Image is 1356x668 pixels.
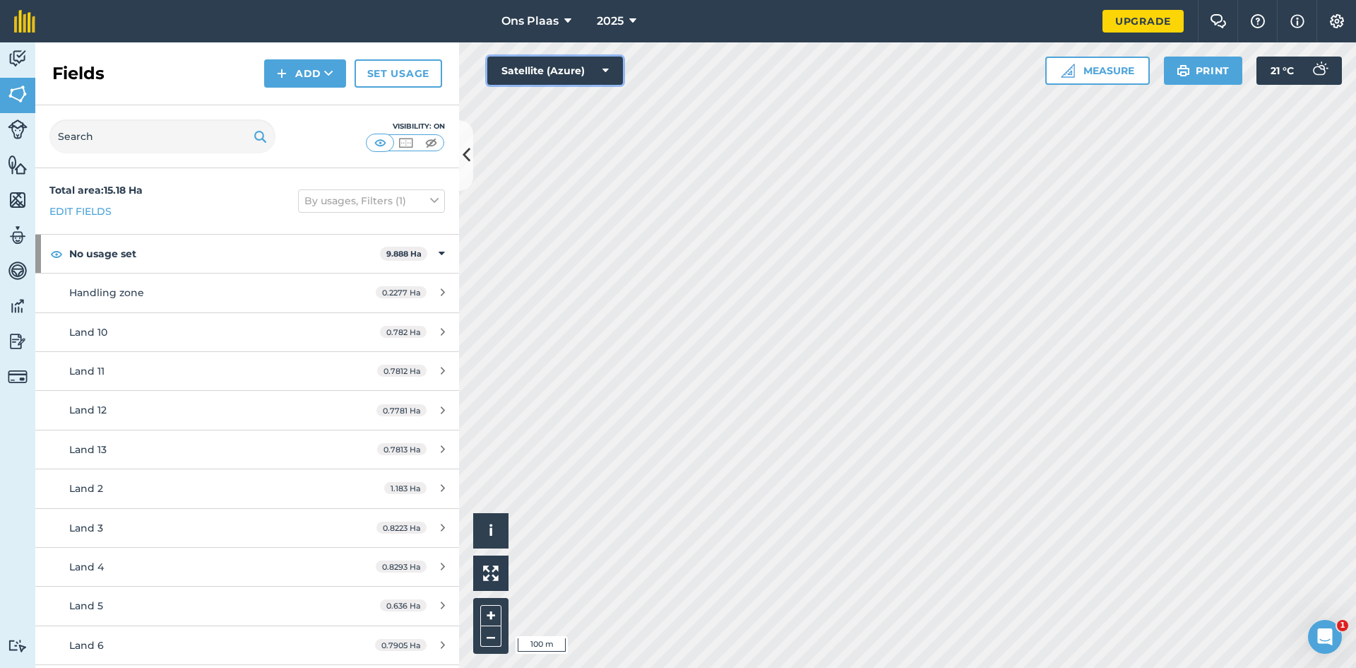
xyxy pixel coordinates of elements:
img: svg+xml;base64,PD94bWwgdmVyc2lvbj0iMS4wIiBlbmNvZGluZz0idXRmLTgiPz4KPCEtLSBHZW5lcmF0b3I6IEFkb2JlIE... [8,119,28,139]
span: Land 3 [69,522,103,534]
img: svg+xml;base64,PD94bWwgdmVyc2lvbj0iMS4wIiBlbmNvZGluZz0idXRmLTgiPz4KPCEtLSBHZW5lcmF0b3I6IEFkb2JlIE... [8,260,28,281]
button: Measure [1045,57,1150,85]
img: svg+xml;base64,PHN2ZyB4bWxucz0iaHR0cDovL3d3dy53My5vcmcvMjAwMC9zdmciIHdpZHRoPSIxOSIgaGVpZ2h0PSIyNC... [254,128,267,145]
button: – [480,626,501,647]
img: svg+xml;base64,PD94bWwgdmVyc2lvbj0iMS4wIiBlbmNvZGluZz0idXRmLTgiPz4KPCEtLSBHZW5lcmF0b3I6IEFkb2JlIE... [8,331,28,352]
img: Four arrows, one pointing top left, one top right, one bottom right and the last bottom left [483,566,499,581]
span: 0.7905 Ha [375,639,427,651]
button: Satellite (Azure) [487,57,623,85]
button: + [480,605,501,626]
span: Land 10 [69,326,107,339]
span: Land 4 [69,561,104,573]
span: 1 [1337,620,1348,631]
img: svg+xml;base64,PHN2ZyB4bWxucz0iaHR0cDovL3d3dy53My5vcmcvMjAwMC9zdmciIHdpZHRoPSI1MCIgaGVpZ2h0PSI0MC... [397,136,415,150]
span: 1.183 Ha [384,482,427,494]
img: svg+xml;base64,PHN2ZyB4bWxucz0iaHR0cDovL3d3dy53My5vcmcvMjAwMC9zdmciIHdpZHRoPSIxNyIgaGVpZ2h0PSIxNy... [1290,13,1304,30]
button: 21 °C [1256,57,1342,85]
img: A question mark icon [1249,14,1266,28]
img: svg+xml;base64,PHN2ZyB4bWxucz0iaHR0cDovL3d3dy53My5vcmcvMjAwMC9zdmciIHdpZHRoPSI1MCIgaGVpZ2h0PSI0MC... [422,136,440,150]
span: 0.8293 Ha [376,561,427,573]
img: svg+xml;base64,PD94bWwgdmVyc2lvbj0iMS4wIiBlbmNvZGluZz0idXRmLTgiPz4KPCEtLSBHZW5lcmF0b3I6IEFkb2JlIE... [8,295,28,317]
span: 0.7781 Ha [376,404,427,416]
button: Print [1164,57,1243,85]
img: svg+xml;base64,PD94bWwgdmVyc2lvbj0iMS4wIiBlbmNvZGluZz0idXRmLTgiPz4KPCEtLSBHZW5lcmF0b3I6IEFkb2JlIE... [8,367,28,387]
img: svg+xml;base64,PHN2ZyB4bWxucz0iaHR0cDovL3d3dy53My5vcmcvMjAwMC9zdmciIHdpZHRoPSIxOCIgaGVpZ2h0PSIyNC... [50,245,63,262]
button: By usages, Filters (1) [298,189,445,212]
h2: Fields [52,62,105,85]
a: Land 130.7813 Ha [35,430,459,469]
span: Land 12 [69,404,107,416]
div: No usage set9.888 Ha [35,235,459,273]
span: 0.636 Ha [380,599,427,611]
a: Land 21.183 Ha [35,469,459,508]
strong: Total area : 15.18 Ha [49,184,143,197]
span: i [489,522,493,539]
img: Ruler icon [1061,64,1075,78]
span: Ons Plaas [501,13,559,30]
span: 0.782 Ha [380,326,427,338]
img: Two speech bubbles overlapping with the left bubble in the forefront [1210,14,1227,28]
button: i [473,513,509,549]
span: Land 5 [69,599,103,612]
strong: 9.888 Ha [386,249,422,259]
img: svg+xml;base64,PHN2ZyB4bWxucz0iaHR0cDovL3d3dy53My5vcmcvMjAwMC9zdmciIHdpZHRoPSI1NiIgaGVpZ2h0PSI2MC... [8,154,28,175]
img: svg+xml;base64,PHN2ZyB4bWxucz0iaHR0cDovL3d3dy53My5vcmcvMjAwMC9zdmciIHdpZHRoPSI1MCIgaGVpZ2h0PSI0MC... [371,136,389,150]
a: Handling zone0.2277 Ha [35,274,459,312]
span: 0.7812 Ha [377,365,427,377]
span: Land 11 [69,365,105,377]
span: 0.7813 Ha [377,443,427,455]
a: Land 40.8293 Ha [35,548,459,586]
a: Land 110.7812 Ha [35,352,459,390]
a: Land 60.7905 Ha [35,626,459,664]
span: Land 6 [69,639,104,652]
img: svg+xml;base64,PHN2ZyB4bWxucz0iaHR0cDovL3d3dy53My5vcmcvMjAwMC9zdmciIHdpZHRoPSIxOSIgaGVpZ2h0PSIyNC... [1177,62,1190,79]
span: 2025 [597,13,624,30]
strong: No usage set [69,235,380,273]
img: svg+xml;base64,PD94bWwgdmVyc2lvbj0iMS4wIiBlbmNvZGluZz0idXRmLTgiPz4KPCEtLSBHZW5lcmF0b3I6IEFkb2JlIE... [8,225,28,246]
img: svg+xml;base64,PD94bWwgdmVyc2lvbj0iMS4wIiBlbmNvZGluZz0idXRmLTgiPz4KPCEtLSBHZW5lcmF0b3I6IEFkb2JlIE... [8,48,28,69]
span: Handling zone [69,286,144,299]
span: 21 ° C [1271,57,1294,85]
span: Land 13 [69,443,107,456]
iframe: Intercom live chat [1308,620,1342,654]
img: svg+xml;base64,PHN2ZyB4bWxucz0iaHR0cDovL3d3dy53My5vcmcvMjAwMC9zdmciIHdpZHRoPSI1NiIgaGVpZ2h0PSI2MC... [8,189,28,211]
input: Search [49,119,275,153]
a: Land 50.636 Ha [35,587,459,625]
img: A cog icon [1328,14,1345,28]
img: fieldmargin Logo [14,10,35,33]
span: Land 2 [69,482,103,495]
span: 0.2277 Ha [376,286,427,298]
a: Edit fields [49,204,112,219]
a: Land 100.782 Ha [35,313,459,351]
img: svg+xml;base64,PHN2ZyB4bWxucz0iaHR0cDovL3d3dy53My5vcmcvMjAwMC9zdmciIHdpZHRoPSIxNCIgaGVpZ2h0PSIyNC... [277,65,287,82]
a: Set usage [355,59,442,88]
span: 0.8223 Ha [376,522,427,534]
img: svg+xml;base64,PHN2ZyB4bWxucz0iaHR0cDovL3d3dy53My5vcmcvMjAwMC9zdmciIHdpZHRoPSI1NiIgaGVpZ2h0PSI2MC... [8,83,28,105]
a: Land 30.8223 Ha [35,509,459,547]
img: svg+xml;base64,PD94bWwgdmVyc2lvbj0iMS4wIiBlbmNvZGluZz0idXRmLTgiPz4KPCEtLSBHZW5lcmF0b3I6IEFkb2JlIE... [1305,57,1333,85]
img: svg+xml;base64,PD94bWwgdmVyc2lvbj0iMS4wIiBlbmNvZGluZz0idXRmLTgiPz4KPCEtLSBHZW5lcmF0b3I6IEFkb2JlIE... [8,639,28,652]
div: Visibility: On [366,121,445,132]
a: Upgrade [1102,10,1184,33]
button: Add [264,59,346,88]
a: Land 120.7781 Ha [35,391,459,429]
